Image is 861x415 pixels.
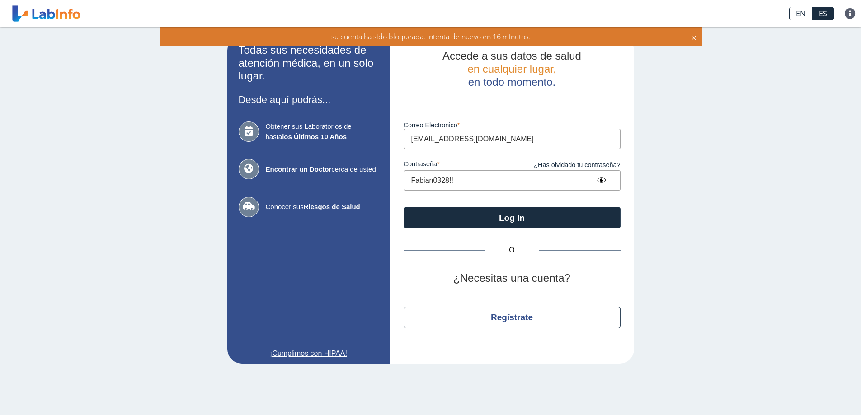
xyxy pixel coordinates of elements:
[404,307,621,328] button: Regístrate
[781,380,851,405] iframe: Help widget launcher
[404,121,621,129] label: Correo Electronico
[239,94,379,105] h3: Desde aquí podrás...
[266,164,379,175] span: cerca de usted
[404,207,621,228] button: Log In
[266,202,379,212] span: Conocer sus
[239,44,379,83] h2: Todas sus necesidades de atención médica, en un solo lugar.
[404,272,621,285] h2: ¿Necesitas una cuenta?
[331,32,530,42] span: su cuenta ha sido bloqueada. Intenta de nuevo en 16 minutos.
[442,50,581,62] span: Accede a sus datos de salud
[239,348,379,359] a: ¡Cumplimos con HIPAA!
[282,133,347,140] b: los Últimos 10 Años
[468,76,555,88] span: en todo momento.
[304,203,360,210] b: Riesgos de Salud
[266,165,332,173] b: Encontrar un Doctor
[485,245,539,256] span: O
[404,160,512,170] label: contraseña
[467,63,556,75] span: en cualquier lugar,
[512,160,621,170] a: ¿Has olvidado tu contraseña?
[812,7,834,20] a: ES
[789,7,812,20] a: EN
[266,121,379,142] span: Obtener sus Laboratorios de hasta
